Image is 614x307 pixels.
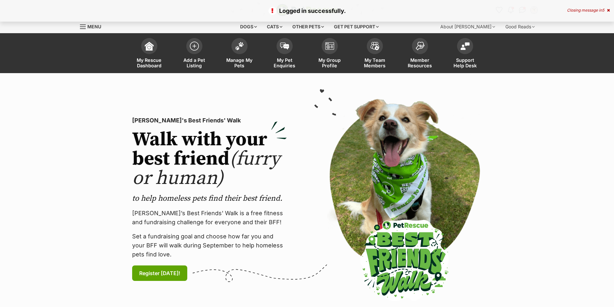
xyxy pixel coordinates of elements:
img: manage-my-pets-icon-02211641906a0b7f246fdf0571729dbe1e7629f14944591b6c1af311fb30b64b.svg [235,42,244,50]
img: help-desk-icon-fdf02630f3aa405de69fd3d07c3f3aa587a6932b1a1747fa1d2bba05be0121f9.svg [461,42,470,50]
span: Register [DATE]! [139,269,180,277]
a: Register [DATE]! [132,265,187,281]
p: Set a fundraising goal and choose how far you and your BFF will walk during September to help hom... [132,232,287,259]
div: Good Reads [501,20,539,33]
p: to help homeless pets find their best friend. [132,193,287,204]
div: Dogs [236,20,261,33]
a: My Group Profile [307,35,352,73]
a: Member Resources [397,35,443,73]
img: team-members-icon-5396bd8760b3fe7c0b43da4ab00e1e3bb1a5d9ba89233759b79545d2d3fc5d0d.svg [370,42,379,50]
span: My Group Profile [315,57,344,68]
a: My Pet Enquiries [262,35,307,73]
img: member-resources-icon-8e73f808a243e03378d46382f2149f9095a855e16c252ad45f914b54edf8863c.svg [415,42,424,50]
div: About [PERSON_NAME] [436,20,500,33]
div: Get pet support [329,20,383,33]
span: Manage My Pets [225,57,254,68]
a: Add a Pet Listing [172,35,217,73]
div: Cats [262,20,287,33]
a: Support Help Desk [443,35,488,73]
span: Member Resources [405,57,434,68]
a: My Team Members [352,35,397,73]
a: Menu [80,20,106,32]
span: Menu [87,24,101,29]
span: My Rescue Dashboard [135,57,164,68]
p: [PERSON_NAME]'s Best Friends' Walk [132,116,287,125]
img: dashboard-icon-eb2f2d2d3e046f16d808141f083e7271f6b2e854fb5c12c21221c1fb7104beca.svg [145,42,154,51]
span: Support Help Desk [451,57,480,68]
span: (furry or human) [132,147,280,190]
span: My Team Members [360,57,389,68]
a: Manage My Pets [217,35,262,73]
span: My Pet Enquiries [270,57,299,68]
span: Add a Pet Listing [180,57,209,68]
div: Other pets [288,20,328,33]
h2: Walk with your best friend [132,130,287,188]
a: My Rescue Dashboard [127,35,172,73]
img: pet-enquiries-icon-7e3ad2cf08bfb03b45e93fb7055b45f3efa6380592205ae92323e6603595dc1f.svg [280,43,289,50]
p: [PERSON_NAME]’s Best Friends' Walk is a free fitness and fundraising challenge for everyone and t... [132,209,287,227]
img: group-profile-icon-3fa3cf56718a62981997c0bc7e787c4b2cf8bcc04b72c1350f741eb67cf2f40e.svg [325,42,334,50]
img: add-pet-listing-icon-0afa8454b4691262ce3f59096e99ab1cd57d4a30225e0717b998d2c9b9846f56.svg [190,42,199,51]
